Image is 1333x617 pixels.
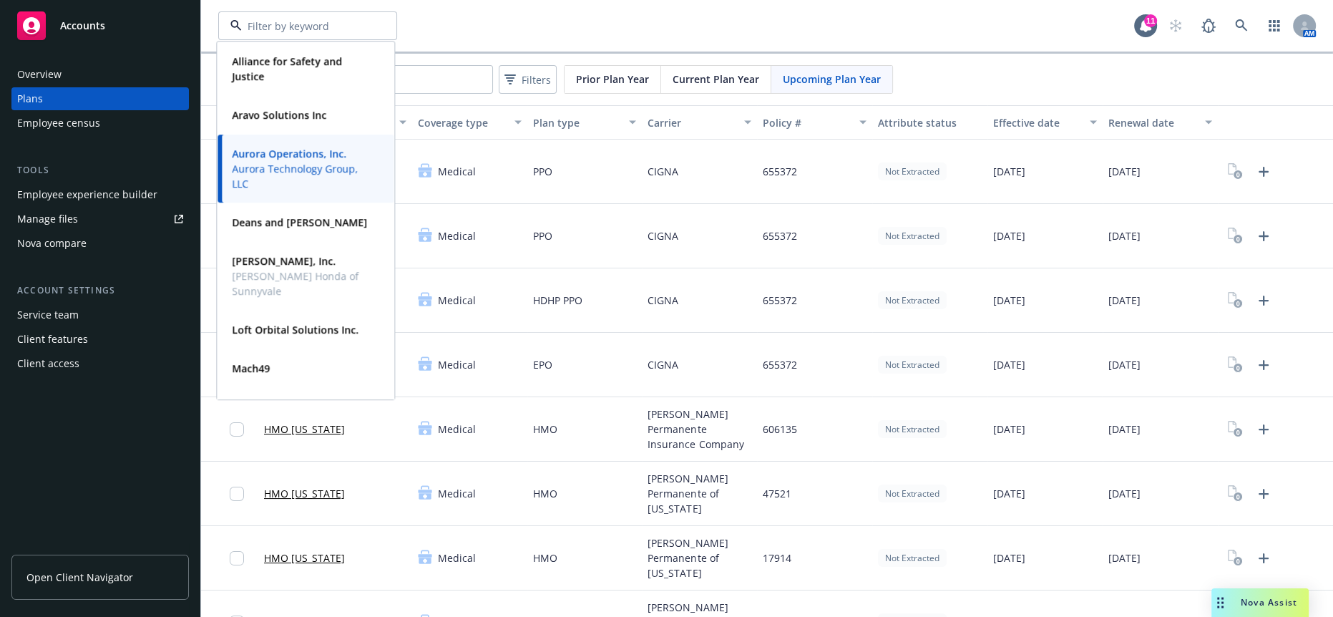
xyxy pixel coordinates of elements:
[648,164,678,179] span: CIGNA
[763,293,797,308] span: 655372
[17,183,157,206] div: Employee experience builder
[1211,588,1229,617] div: Drag to move
[993,115,1081,130] div: Effective date
[1224,482,1246,505] a: View Plan Documents
[17,328,88,351] div: Client features
[11,352,189,375] a: Client access
[533,422,557,437] span: HMO
[993,228,1025,243] span: [DATE]
[17,63,62,86] div: Overview
[11,183,189,206] a: Employee experience builder
[232,161,376,191] span: Aurora Technology Group, LLC
[11,63,189,86] a: Overview
[673,72,759,87] span: Current Plan Year
[242,19,368,34] input: Filter by keyword
[648,228,678,243] span: CIGNA
[11,232,189,255] a: Nova compare
[232,215,367,229] strong: Deans and [PERSON_NAME]
[1211,588,1309,617] button: Nova Assist
[438,422,476,437] span: Medical
[17,352,79,375] div: Client access
[11,208,189,230] a: Manage files
[763,422,797,437] span: 606135
[412,105,527,140] button: Coverage type
[763,486,791,501] span: 47521
[232,147,346,160] strong: Aurora Operations, Inc.
[993,486,1025,501] span: [DATE]
[648,293,678,308] span: CIGNA
[11,6,189,46] a: Accounts
[499,65,557,94] button: Filters
[878,227,947,245] div: Not Extracted
[533,486,557,501] span: HMO
[60,20,105,31] span: Accounts
[1194,11,1223,40] a: Report a Bug
[648,357,678,372] span: CIGNA
[1108,115,1196,130] div: Renewal date
[763,550,791,565] span: 17914
[11,328,189,351] a: Client features
[230,422,244,437] input: Toggle Row Selected
[872,105,987,140] button: Attribute status
[17,87,43,110] div: Plans
[1103,105,1218,140] button: Renewal date
[533,550,557,565] span: HMO
[1252,547,1275,570] a: Upload Plan Documents
[11,163,189,178] div: Tools
[17,208,78,230] div: Manage files
[17,112,100,135] div: Employee census
[1108,164,1141,179] span: [DATE]
[1108,357,1141,372] span: [DATE]
[502,69,554,90] span: Filters
[1224,418,1246,441] a: View Plan Documents
[1224,289,1246,312] a: View Plan Documents
[993,550,1025,565] span: [DATE]
[230,551,244,565] input: Toggle Row Selected
[763,228,797,243] span: 655372
[533,164,552,179] span: PPO
[1224,547,1246,570] a: View Plan Documents
[533,293,582,308] span: HDHP PPO
[648,471,751,516] span: [PERSON_NAME] Permanente of [US_STATE]
[1252,160,1275,183] a: Upload Plan Documents
[418,115,506,130] div: Coverage type
[648,407,751,452] span: [PERSON_NAME] Permanente Insurance Company
[232,361,270,375] strong: Mach49
[438,486,476,501] span: Medical
[533,115,621,130] div: Plan type
[232,254,336,268] strong: [PERSON_NAME], Inc.
[878,356,947,374] div: Not Extracted
[993,422,1025,437] span: [DATE]
[1108,422,1141,437] span: [DATE]
[1108,293,1141,308] span: [DATE]
[17,232,87,255] div: Nova compare
[1252,289,1275,312] a: Upload Plan Documents
[1224,354,1246,376] a: View Plan Documents
[878,291,947,309] div: Not Extracted
[783,72,881,87] span: Upcoming Plan Year
[264,550,345,565] a: HMO [US_STATE]
[533,228,552,243] span: PPO
[878,549,947,567] div: Not Extracted
[533,357,552,372] span: EPO
[878,115,982,130] div: Attribute status
[232,54,342,83] strong: Alliance for Safety and Justice
[1108,486,1141,501] span: [DATE]
[1241,596,1297,608] span: Nova Assist
[232,108,326,122] strong: Aravo Solutions Inc
[1252,418,1275,441] a: Upload Plan Documents
[1108,228,1141,243] span: [DATE]
[763,115,851,130] div: Policy #
[757,105,872,140] button: Policy #
[1161,11,1190,40] a: Start snowing
[1252,482,1275,505] a: Upload Plan Documents
[17,303,79,326] div: Service team
[522,72,551,87] span: Filters
[763,164,797,179] span: 655372
[1108,550,1141,565] span: [DATE]
[438,228,476,243] span: Medical
[11,112,189,135] a: Employee census
[878,162,947,180] div: Not Extracted
[993,357,1025,372] span: [DATE]
[232,268,376,298] span: [PERSON_NAME] Honda of Sunnyvale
